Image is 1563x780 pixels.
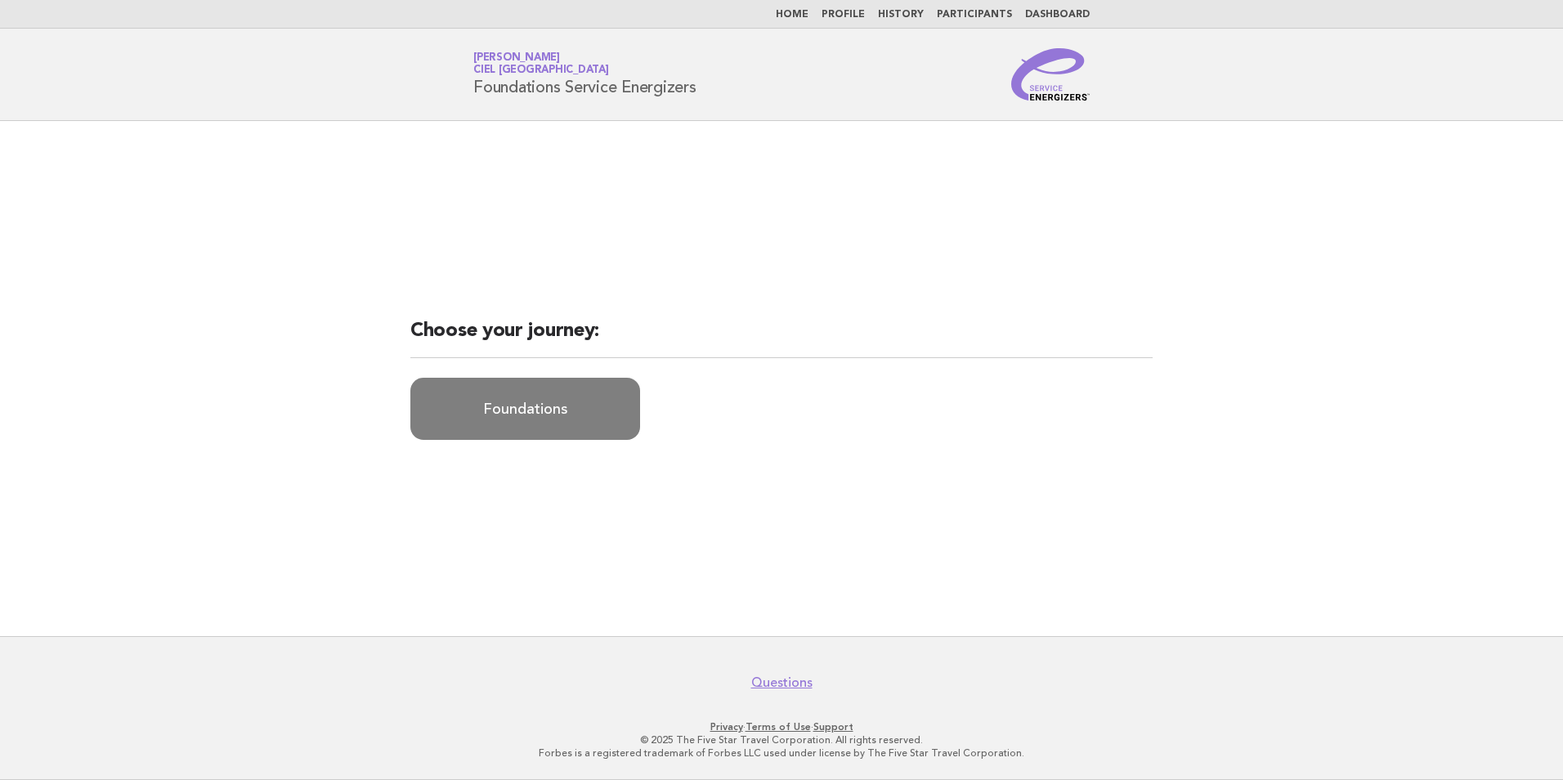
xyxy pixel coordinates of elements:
[1011,48,1090,101] img: Service Energizers
[746,721,811,733] a: Terms of Use
[281,720,1282,733] p: · ·
[813,721,853,733] a: Support
[822,10,865,20] a: Profile
[751,675,813,691] a: Questions
[473,53,696,96] h1: Foundations Service Energizers
[410,378,640,440] a: Foundations
[281,746,1282,760] p: Forbes is a registered trademark of Forbes LLC used under license by The Five Star Travel Corpora...
[878,10,924,20] a: History
[281,733,1282,746] p: © 2025 The Five Star Travel Corporation. All rights reserved.
[1025,10,1090,20] a: Dashboard
[473,65,609,76] span: Ciel [GEOGRAPHIC_DATA]
[410,318,1153,358] h2: Choose your journey:
[473,52,609,75] a: [PERSON_NAME]Ciel [GEOGRAPHIC_DATA]
[937,10,1012,20] a: Participants
[710,721,743,733] a: Privacy
[776,10,808,20] a: Home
